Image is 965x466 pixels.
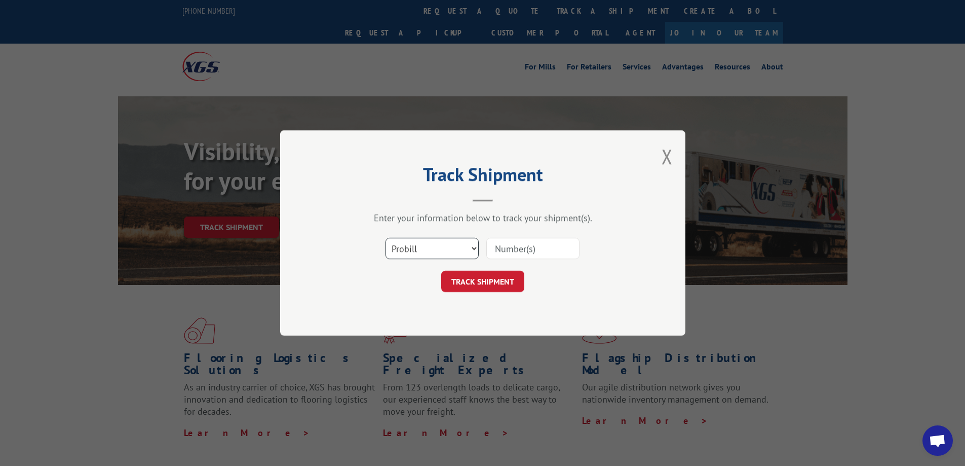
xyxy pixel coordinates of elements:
[331,212,635,224] div: Enter your information below to track your shipment(s).
[662,143,673,170] button: Close modal
[486,238,580,259] input: Number(s)
[331,167,635,187] h2: Track Shipment
[441,271,524,292] button: TRACK SHIPMENT
[922,425,953,456] div: Open chat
